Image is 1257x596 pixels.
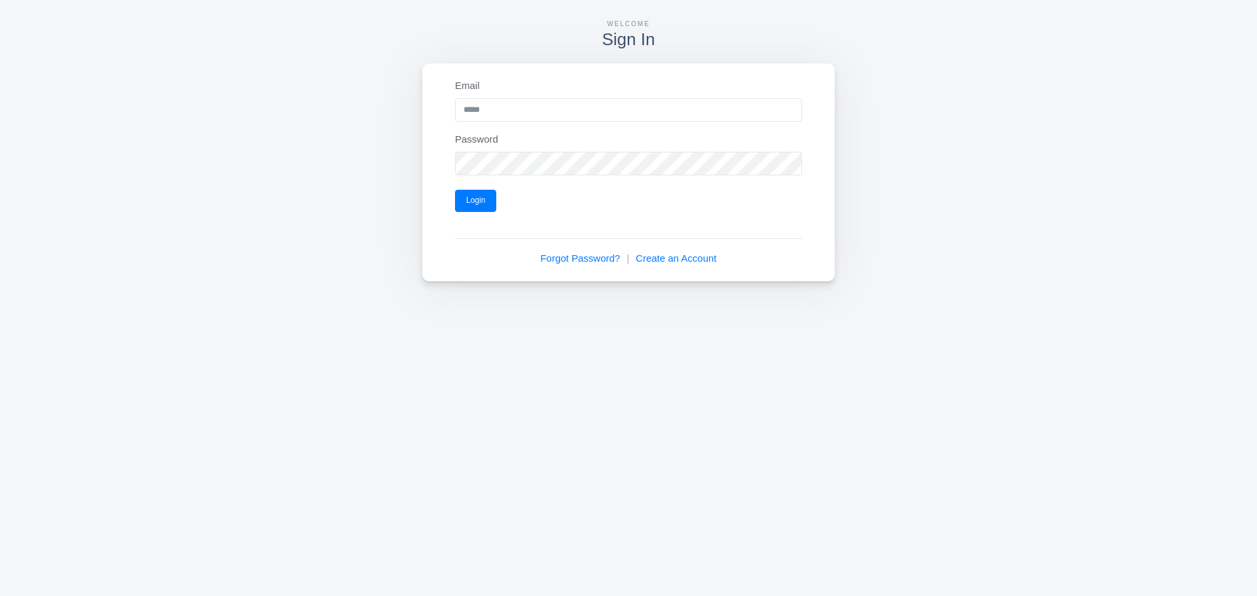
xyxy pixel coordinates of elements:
[540,251,620,266] a: Forgot Password?
[636,251,716,266] a: Create an Account
[455,132,498,147] label: Password
[455,79,480,94] label: Email
[607,20,650,27] span: Welcome
[422,31,835,48] h3: Sign In
[455,190,496,212] button: Login
[627,251,629,266] span: |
